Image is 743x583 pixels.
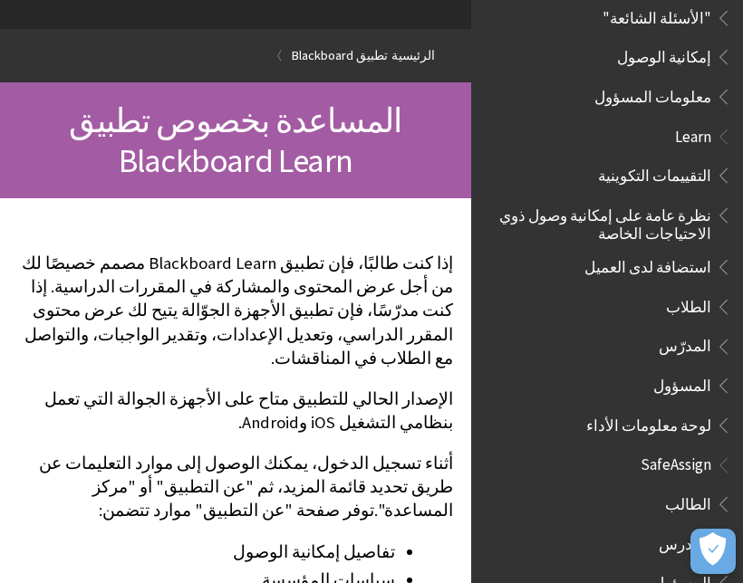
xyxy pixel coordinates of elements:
span: المدرّس [659,331,711,356]
a: الرئيسية [391,44,435,67]
p: أثناء تسجيل الدخول، يمكنك الوصول إلى موارد التعليمات عن طريق تحديد قائمة المزيد، ثم "عن التطبيق" ... [18,452,453,523]
span: نظرة عامة على إمكانية وصول ذوي الاحتياجات الخاصة [493,200,711,243]
span: الطلاب [666,291,711,316]
span: الطالب [665,489,711,513]
span: استضافة لدى العميل [584,252,711,276]
span: المدرس [659,529,711,553]
span: إمكانية الوصول [617,42,711,66]
button: فتح التفضيلات [690,529,736,574]
span: المسؤول [653,370,711,395]
span: SafeAssign [641,450,711,474]
p: إذا كنت طالبًا، فإن تطبيق Blackboard Learn مصمم خصيصًا لك من أجل عرض المحتوى والمشاركة في المقررا... [18,252,453,370]
span: "الأسئلة الشائعة" [603,3,711,27]
span: لوحة معلومات الأداء [586,410,711,435]
li: تفاصيل إمكانية الوصول [18,540,395,565]
p: الإصدار الحالي للتطبيق متاح على الأجهزة الجوالة التي تعمل بنظامي التشغيل iOS وAndroid. [18,387,453,435]
a: تطبيق Blackboard [292,44,388,67]
span: المساعدة بخصوص تطبيق Blackboard Learn [69,100,401,181]
span: التقييمات التكوينية [598,160,711,185]
nav: Book outline for Blackboard Learn Help [482,121,732,441]
span: معلومات المسؤول [594,81,711,106]
span: Learn [675,121,711,146]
